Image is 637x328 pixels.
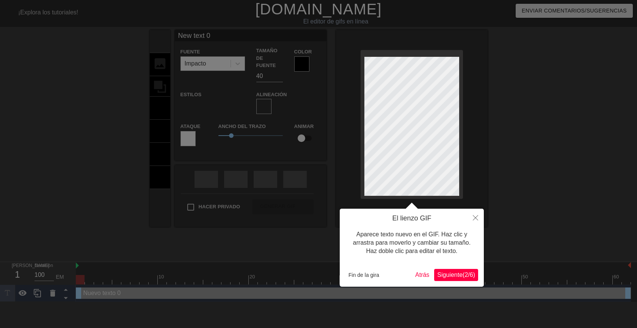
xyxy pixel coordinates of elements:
[249,274,255,280] font: 20
[256,92,287,97] font: Alineación
[353,231,471,255] font: Aparece texto nuevo en el GIF. Haz clic y arrastra para moverlo y cambiar su tamaño. Haz doble cl...
[35,263,53,268] font: Duración
[516,4,633,18] button: Enviar comentarios/sugerencias
[56,274,64,280] font: EM
[470,272,473,278] font: 6
[392,214,431,222] font: El lienzo GIF
[180,49,200,55] font: Fuente
[345,214,478,223] h4: El lienzo GIF
[231,174,368,183] font: saltar_anterior
[153,33,229,48] font: título
[185,60,206,67] font: Impacto
[180,123,201,129] font: Ataque
[613,274,619,280] font: 60
[184,102,320,111] font: formato_negrita
[467,209,484,226] button: Cerca
[522,274,528,280] font: 50
[434,269,478,281] button: Próximo
[255,1,381,17] a: [DOMAIN_NAME]
[303,18,369,25] font: El editor de gifs en línea
[415,272,429,278] font: Atrás
[199,204,240,209] font: Hacer privado
[259,102,532,111] font: formato_alinear_a_la_izquierda
[522,8,627,14] font: Enviar comentarios/sugerencias
[468,272,469,278] font: /
[473,272,475,278] font: )
[18,9,78,16] font: ¡Explora los tutoriales!
[463,272,464,278] font: (
[294,49,312,55] font: Color
[12,263,49,268] font: [PERSON_NAME]
[6,7,78,19] a: ¡Explora los tutoriales!
[162,44,245,50] font: añadir_círculo
[294,123,314,129] font: Animar
[628,262,631,268] img: bound-end.png
[214,102,369,111] font: formato_subrayado
[202,174,345,183] font: rebobinado rápido
[348,272,379,278] font: Fin de la gira
[275,102,475,111] font: formato_alinear_centro
[261,174,443,183] font: flecha de reproducción
[464,272,468,278] font: 2
[158,274,164,280] font: 10
[305,102,541,111] font: formato_alinear_justificar
[199,102,335,111] font: formato_cursiva
[256,48,278,68] font: Tamaño de fuente
[15,269,20,280] font: 1
[180,92,202,97] font: Estilos
[345,269,382,281] button: Fin de la gira
[437,272,463,278] font: Siguiente
[290,102,544,111] font: formato_alinear_a_la_derecha
[412,269,432,281] button: Atrás
[218,123,266,129] font: Ancho del trazo
[290,174,436,183] font: saltar_siguiente
[6,7,106,16] font: libro de menú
